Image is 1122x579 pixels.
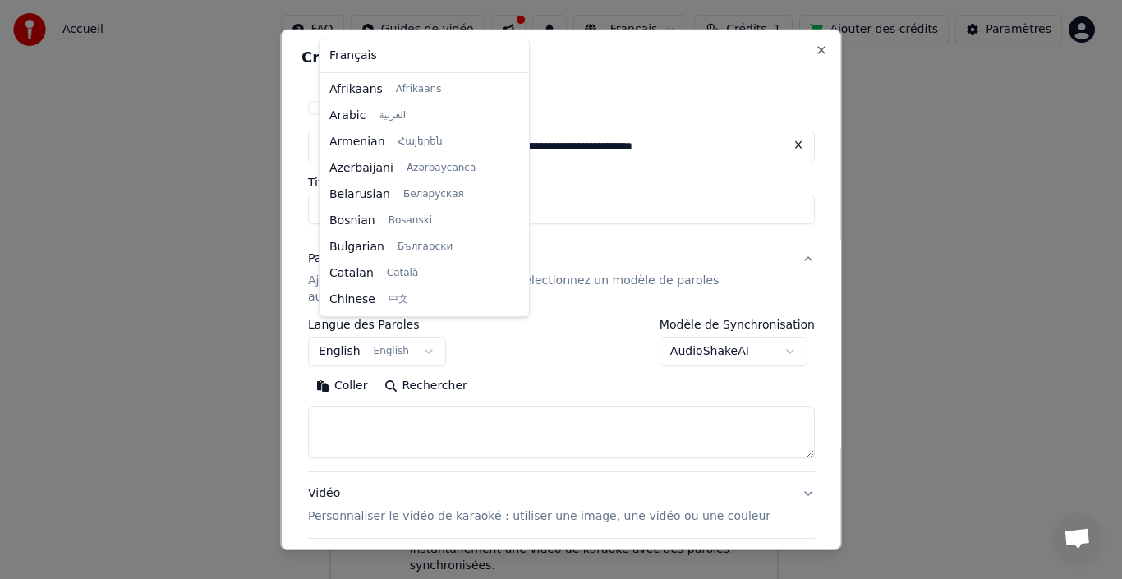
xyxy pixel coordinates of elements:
[396,83,442,96] span: Afrikaans
[389,214,432,227] span: Bosanski
[329,108,366,124] span: Arabic
[329,213,375,229] span: Bosnian
[403,188,464,201] span: Беларуская
[329,239,384,255] span: Bulgarian
[329,81,383,98] span: Afrikaans
[308,319,446,330] label: Langue des Paroles
[387,267,418,280] span: Català
[329,186,390,203] span: Belarusian
[398,241,453,254] span: Български
[301,49,821,64] h2: Créer un Karaoké
[308,273,789,306] p: Ajoutez des paroles de chansons ou sélectionnez un modèle de paroles automatiques
[389,293,408,306] span: 中文
[329,265,374,282] span: Catalan
[379,109,406,122] span: العربية
[329,48,377,64] span: Français
[308,250,349,266] div: Paroles
[375,373,475,399] button: Rechercher
[329,134,385,150] span: Armenian
[398,136,443,149] span: Հայերեն
[308,485,770,525] div: Vidéo
[308,176,815,187] label: Titre
[308,508,770,525] p: Personnaliser le vidéo de karaoké : utiliser une image, une vidéo ou une couleur
[659,319,814,330] label: Modèle de Synchronisation
[329,160,393,177] span: Azerbaijani
[407,162,476,175] span: Azərbaycanca
[329,292,375,308] span: Chinese
[308,373,376,399] button: Coller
